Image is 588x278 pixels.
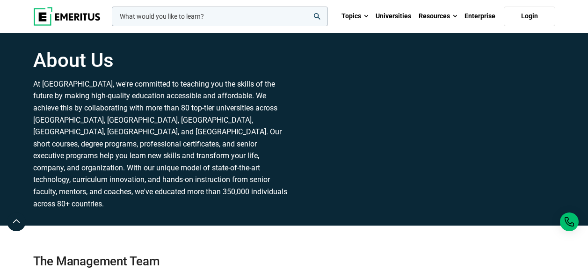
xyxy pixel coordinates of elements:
h2: The Management Team [33,226,555,270]
input: woocommerce-product-search-field-0 [112,7,328,26]
iframe: YouTube video player [300,61,555,209]
p: At [GEOGRAPHIC_DATA], we're committed to teaching you the skills of the future by making high-qua... [33,78,289,210]
a: Login [504,7,555,26]
h1: About Us [33,49,289,72]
